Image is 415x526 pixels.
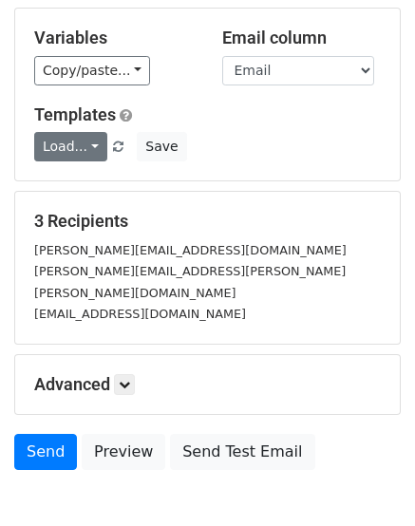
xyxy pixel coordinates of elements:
a: Copy/paste... [34,56,150,85]
h5: Email column [222,28,382,48]
a: Preview [82,434,165,470]
button: Save [137,132,186,161]
a: Templates [34,104,116,124]
a: Send Test Email [170,434,314,470]
h5: 3 Recipients [34,211,381,232]
iframe: Chat Widget [320,435,415,526]
a: Send [14,434,77,470]
small: [PERSON_NAME][EMAIL_ADDRESS][DOMAIN_NAME] [34,243,347,257]
h5: Advanced [34,374,381,395]
h5: Variables [34,28,194,48]
a: Load... [34,132,107,161]
small: [EMAIL_ADDRESS][DOMAIN_NAME] [34,307,246,321]
small: [PERSON_NAME][EMAIL_ADDRESS][PERSON_NAME][PERSON_NAME][DOMAIN_NAME] [34,264,346,300]
div: Chat-Widget [320,435,415,526]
